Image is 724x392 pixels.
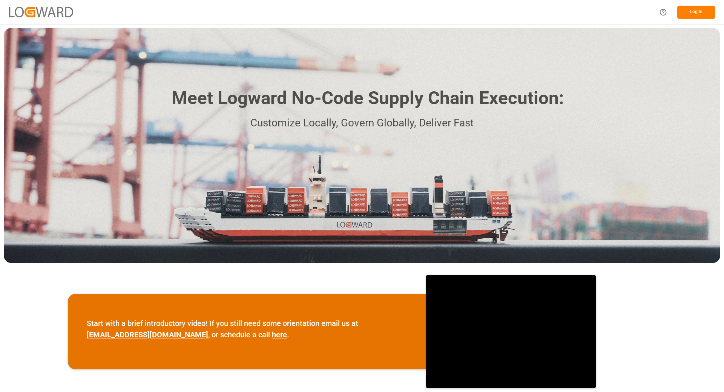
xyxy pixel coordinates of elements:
p: Customize Locally, Govern Globally, Deliver Fast [160,115,564,132]
h1: Meet Logward No-Code Supply Chain Execution: [172,85,564,112]
p: Start with a brief introductory video! If you still need some orientation email us at , or schedu... [87,318,407,340]
button: Log In [677,6,715,19]
a: [EMAIL_ADDRESS][DOMAIN_NAME] [87,330,208,339]
a: here [272,330,287,339]
button: Help Center [655,4,672,21]
img: Logward_new_orange.png [9,7,73,17]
